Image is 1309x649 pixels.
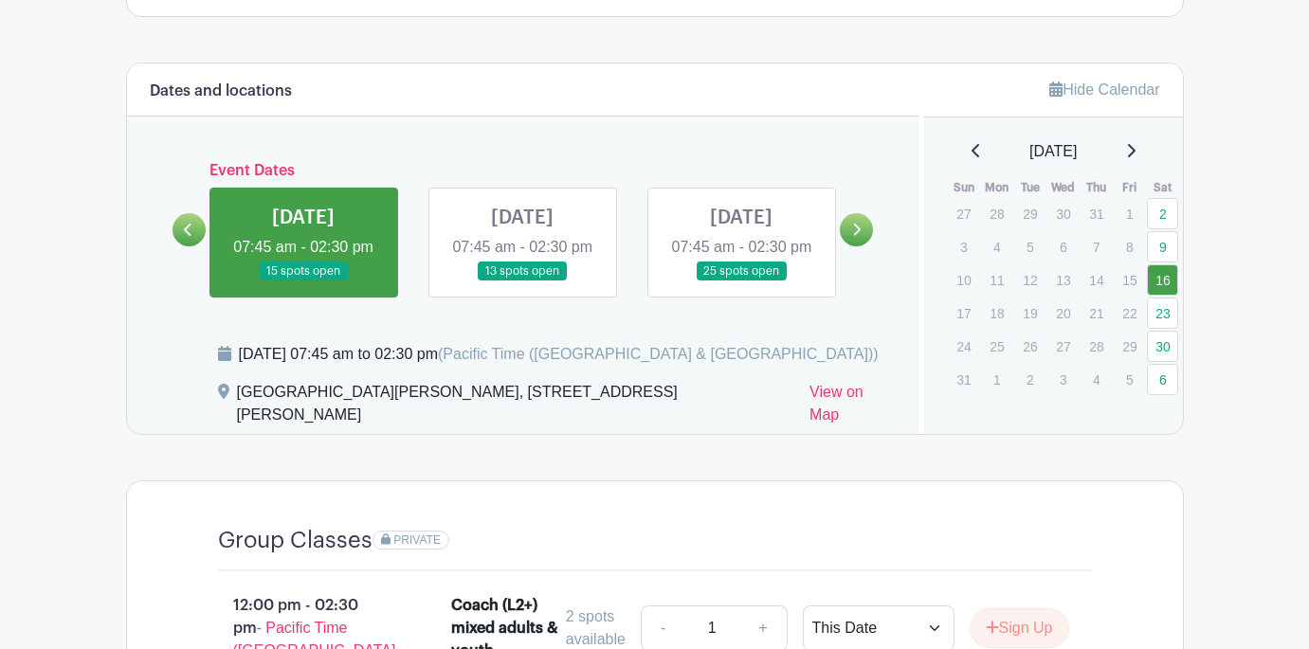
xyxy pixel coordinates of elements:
th: Mon [980,178,1013,197]
p: 31 [948,365,979,394]
p: 1 [1114,199,1145,228]
p: 18 [981,298,1012,328]
p: 20 [1047,298,1079,328]
p: 29 [1014,199,1045,228]
p: 3 [948,232,979,261]
p: 11 [981,265,1012,295]
span: [DATE] [1029,140,1077,163]
p: 10 [948,265,979,295]
a: 2 [1147,198,1178,229]
div: [DATE] 07:45 am to 02:30 pm [239,343,879,366]
p: 3 [1047,365,1079,394]
a: View on Map [809,381,896,434]
span: PRIVATE [393,533,441,547]
th: Tue [1013,178,1046,197]
th: Thu [1080,178,1113,197]
p: 6 [1047,232,1079,261]
h6: Event Dates [206,162,841,180]
p: 19 [1014,298,1045,328]
p: 2 [1014,365,1045,394]
th: Fri [1113,178,1146,197]
p: 13 [1047,265,1079,295]
p: 14 [1081,265,1112,295]
p: 17 [948,298,979,328]
th: Sun [947,178,980,197]
p: 8 [1114,232,1145,261]
button: Sign Up [970,608,1069,648]
th: Sat [1146,178,1179,197]
p: 30 [1047,199,1079,228]
p: 28 [981,199,1012,228]
a: 9 [1147,231,1178,262]
p: 25 [981,332,1012,361]
p: 4 [1081,365,1112,394]
p: 27 [948,199,979,228]
h6: Dates and locations [150,82,292,100]
p: 22 [1114,298,1145,328]
p: 27 [1047,332,1079,361]
p: 29 [1114,332,1145,361]
p: 28 [1081,332,1112,361]
p: 31 [1081,199,1112,228]
p: 5 [1114,365,1145,394]
a: Hide Calendar [1049,81,1159,98]
h4: Group Classes [218,527,373,554]
a: 30 [1147,331,1178,362]
p: 15 [1114,265,1145,295]
a: 16 [1147,264,1178,296]
p: 21 [1081,298,1112,328]
p: 1 [981,365,1012,394]
span: (Pacific Time ([GEOGRAPHIC_DATA] & [GEOGRAPHIC_DATA])) [438,346,879,362]
p: 26 [1014,332,1045,361]
p: 4 [981,232,1012,261]
p: 7 [1081,232,1112,261]
p: 12 [1014,265,1045,295]
a: 6 [1147,364,1178,395]
th: Wed [1046,178,1080,197]
a: 23 [1147,297,1178,329]
p: 5 [1014,232,1045,261]
div: [GEOGRAPHIC_DATA][PERSON_NAME], [STREET_ADDRESS][PERSON_NAME] [237,381,795,434]
p: 24 [948,332,979,361]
